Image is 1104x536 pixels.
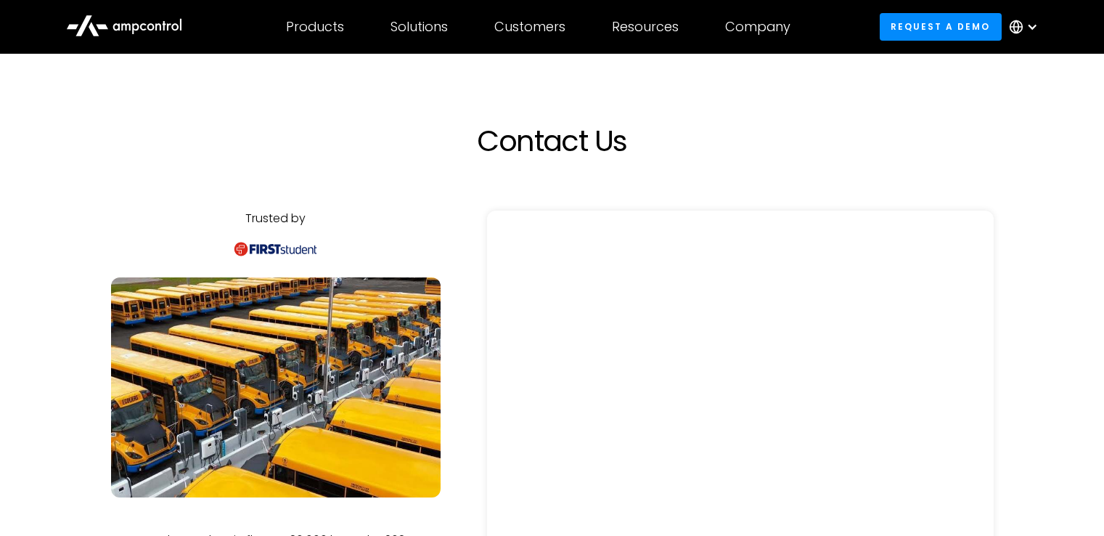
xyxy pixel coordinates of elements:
[286,19,344,35] div: Products
[612,19,679,35] div: Resources
[494,19,565,35] div: Customers
[880,13,1002,40] a: Request a demo
[233,123,872,158] h1: Contact Us
[725,19,790,35] div: Company
[510,234,970,496] iframe: Form 0
[391,19,448,35] div: Solutions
